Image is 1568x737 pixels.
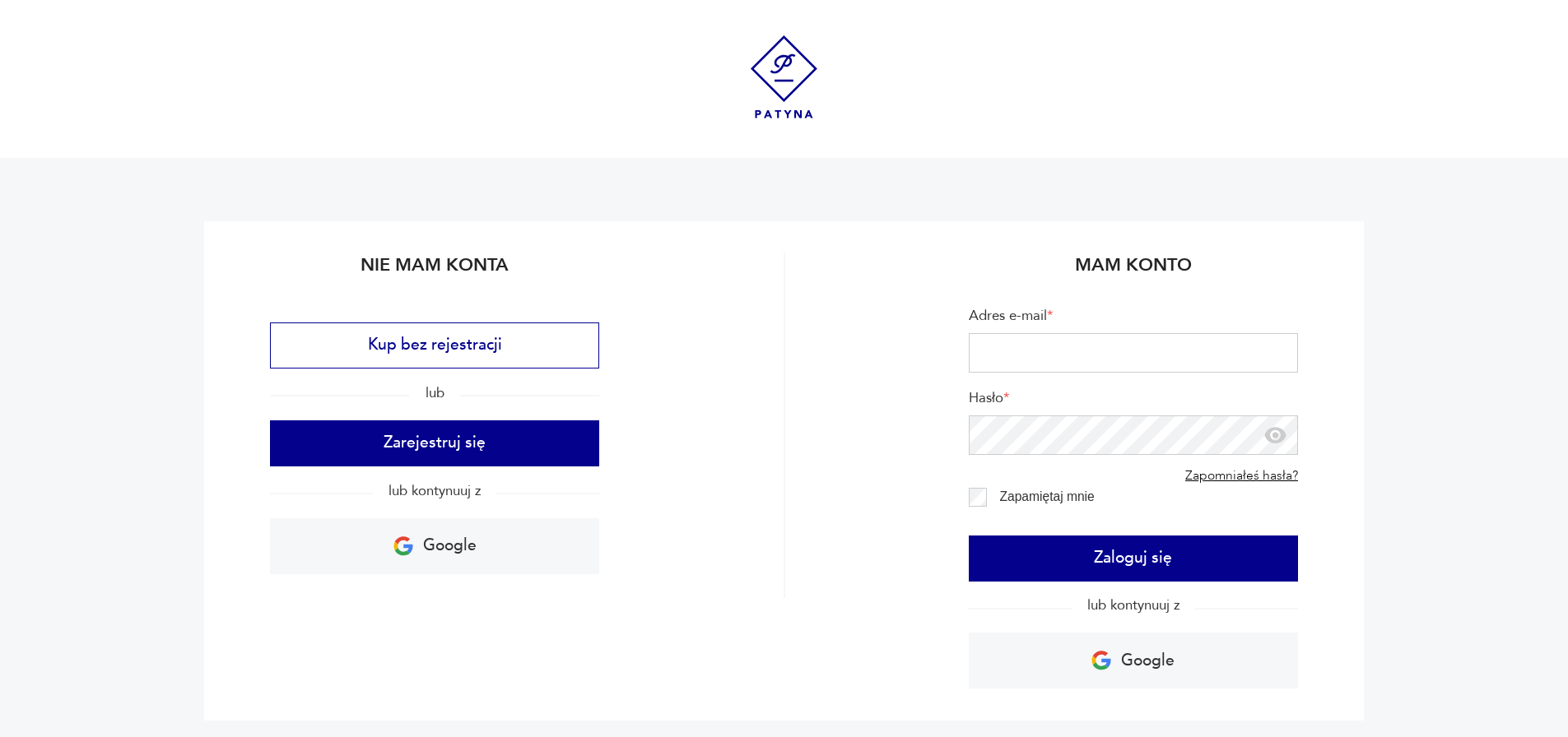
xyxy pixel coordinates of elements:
[270,420,599,466] button: Zarejestruj się
[1072,596,1195,614] span: lub kontynuuj z
[969,633,1298,688] a: Google
[423,531,477,561] p: Google
[1121,646,1175,676] p: Google
[1091,651,1111,670] img: Ikona Google
[393,536,413,556] img: Ikona Google
[969,253,1298,291] h2: Mam konto
[969,389,1298,415] label: Hasło
[1185,468,1298,484] a: Zapomniałeś hasła?
[270,322,599,368] button: Kup bez rejestracji
[270,253,599,291] h2: Nie mam konta
[742,35,826,118] img: Patyna - sklep z meblami i dekoracjami vintage
[409,383,459,402] span: lub
[969,535,1298,582] button: Zaloguj się
[270,518,599,574] a: Google
[999,489,1094,503] label: Zapamiętaj mnie
[969,307,1298,333] label: Adres e-mail
[373,481,496,500] span: lub kontynuuj z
